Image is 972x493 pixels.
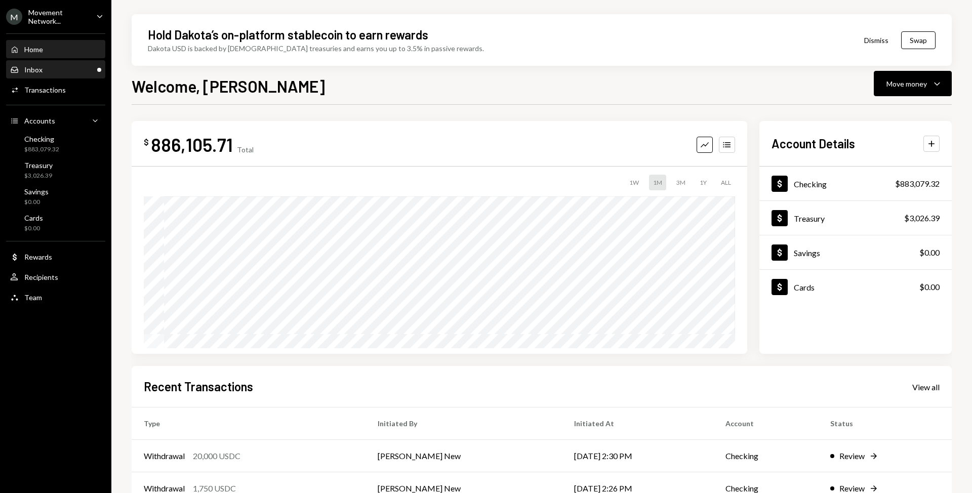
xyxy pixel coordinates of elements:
[28,8,88,25] div: Movement Network...
[6,132,105,156] a: Checking$883,079.32
[886,78,927,89] div: Move money
[672,175,690,190] div: 3M
[24,224,43,233] div: $0.00
[912,381,940,392] a: View all
[193,450,240,462] div: 20,000 USDC
[132,76,325,96] h1: Welcome, [PERSON_NAME]
[144,137,149,147] div: $
[366,407,562,440] th: Initiated By
[901,31,936,49] button: Swap
[144,450,185,462] div: Withdrawal
[759,235,952,269] a: Savings$0.00
[713,407,818,440] th: Account
[6,80,105,99] a: Transactions
[24,145,59,154] div: $883,079.32
[24,214,43,222] div: Cards
[6,9,22,25] div: M
[6,184,105,209] a: Savings$0.00
[839,450,865,462] div: Review
[895,178,940,190] div: $883,079.32
[24,253,52,261] div: Rewards
[562,440,713,472] td: [DATE] 2:30 PM
[148,43,484,54] div: Dakota USD is backed by [DEMOGRAPHIC_DATA] treasuries and earns you up to 3.5% in passive rewards.
[132,407,366,440] th: Type
[794,248,820,258] div: Savings
[24,198,49,207] div: $0.00
[24,172,53,180] div: $3,026.39
[794,179,827,189] div: Checking
[562,407,713,440] th: Initiated At
[144,378,253,395] h2: Recent Transactions
[24,187,49,196] div: Savings
[24,45,43,54] div: Home
[6,248,105,266] a: Rewards
[366,440,562,472] td: [PERSON_NAME] New
[874,71,952,96] button: Move money
[148,26,428,43] div: Hold Dakota’s on-platform stablecoin to earn rewards
[6,268,105,286] a: Recipients
[24,65,43,74] div: Inbox
[919,247,940,259] div: $0.00
[759,270,952,304] a: Cards$0.00
[6,111,105,130] a: Accounts
[713,440,818,472] td: Checking
[24,273,58,281] div: Recipients
[24,293,42,302] div: Team
[6,40,105,58] a: Home
[759,167,952,200] a: Checking$883,079.32
[759,201,952,235] a: Treasury$3,026.39
[24,135,59,143] div: Checking
[6,158,105,182] a: Treasury$3,026.39
[24,116,55,125] div: Accounts
[649,175,666,190] div: 1M
[24,86,66,94] div: Transactions
[24,161,53,170] div: Treasury
[6,211,105,235] a: Cards$0.00
[794,214,825,223] div: Treasury
[852,28,901,52] button: Dismiss
[912,382,940,392] div: View all
[904,212,940,224] div: $3,026.39
[717,175,735,190] div: ALL
[818,407,952,440] th: Status
[772,135,855,152] h2: Account Details
[6,288,105,306] a: Team
[237,145,254,154] div: Total
[625,175,643,190] div: 1W
[6,60,105,78] a: Inbox
[696,175,711,190] div: 1Y
[794,282,815,292] div: Cards
[919,281,940,293] div: $0.00
[151,133,233,156] div: 886,105.71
